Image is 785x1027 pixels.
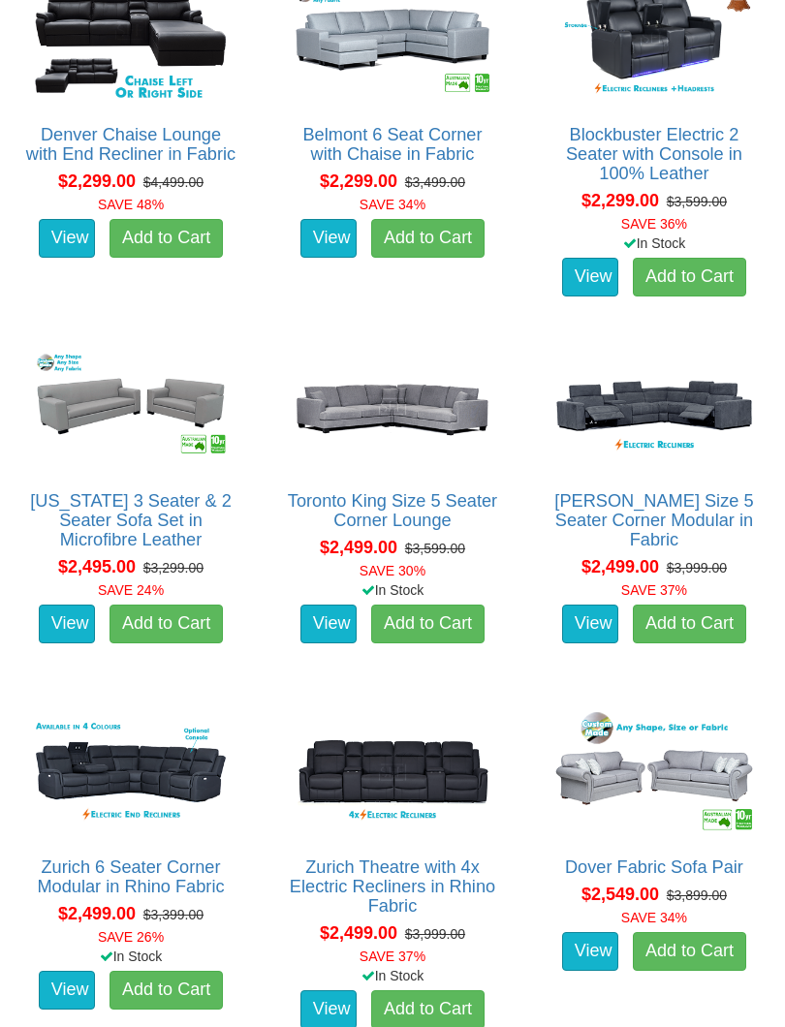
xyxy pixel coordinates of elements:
[58,557,136,576] span: $2,495.00
[58,904,136,923] span: $2,499.00
[549,341,760,472] img: Marlow King Size 5 Seater Corner Modular in Fabric
[562,605,618,643] a: View
[320,171,397,191] span: $2,299.00
[360,949,425,964] font: SAVE 37%
[405,174,465,190] del: $3,499.00
[300,605,357,643] a: View
[320,538,397,557] span: $2,499.00
[371,219,485,258] a: Add to Cart
[320,923,397,943] span: $2,499.00
[287,707,498,838] img: Zurich Theatre with 4x Electric Recliners in Rhino Fabric
[667,887,727,903] del: $3,899.00
[110,971,223,1010] a: Add to Cart
[360,197,425,212] font: SAVE 34%
[405,926,465,942] del: $3,999.00
[272,580,513,600] div: In Stock
[143,560,204,576] del: $3,299.00
[98,582,164,598] font: SAVE 24%
[562,258,618,296] a: View
[371,605,485,643] a: Add to Cart
[633,605,746,643] a: Add to Cart
[25,707,236,838] img: Zurich 6 Seater Corner Modular in Rhino Fabric
[565,857,743,877] a: Dover Fabric Sofa Pair
[11,947,251,966] div: In Stock
[566,125,742,183] a: Blockbuster Electric 2 Seater with Console in 100% Leather
[30,491,232,549] a: [US_STATE] 3 Seater & 2 Seater Sofa Set in Microfibre Leather
[290,857,495,916] a: Zurich Theatre with 4x Electric Recliners in Rhino Fabric
[110,219,223,258] a: Add to Cart
[143,174,204,190] del: $4,499.00
[667,560,727,576] del: $3,999.00
[39,971,95,1010] a: View
[633,258,746,296] a: Add to Cart
[272,966,513,985] div: In Stock
[534,233,774,253] div: In Stock
[581,557,659,576] span: $2,499.00
[302,125,482,164] a: Belmont 6 Seat Corner with Chaise in Fabric
[549,707,760,838] img: Dover Fabric Sofa Pair
[37,857,224,896] a: Zurich 6 Seater Corner Modular in Rhino Fabric
[562,932,618,971] a: View
[360,563,425,578] font: SAVE 30%
[633,932,746,971] a: Add to Cart
[98,197,164,212] font: SAVE 48%
[405,541,465,556] del: $3,599.00
[110,605,223,643] a: Add to Cart
[288,491,497,530] a: Toronto King Size 5 Seater Corner Lounge
[621,910,687,925] font: SAVE 34%
[621,216,687,232] font: SAVE 36%
[621,582,687,598] font: SAVE 37%
[98,929,164,945] font: SAVE 26%
[39,219,95,258] a: View
[58,171,136,191] span: $2,299.00
[25,341,236,472] img: California 3 Seater & 2 Seater Sofa Set in Microfibre Leather
[581,885,659,904] span: $2,549.00
[300,219,357,258] a: View
[26,125,235,164] a: Denver Chaise Lounge with End Recliner in Fabric
[554,491,753,549] a: [PERSON_NAME] Size 5 Seater Corner Modular in Fabric
[39,605,95,643] a: View
[667,194,727,209] del: $3,599.00
[287,341,498,472] img: Toronto King Size 5 Seater Corner Lounge
[581,191,659,210] span: $2,299.00
[143,907,204,922] del: $3,399.00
